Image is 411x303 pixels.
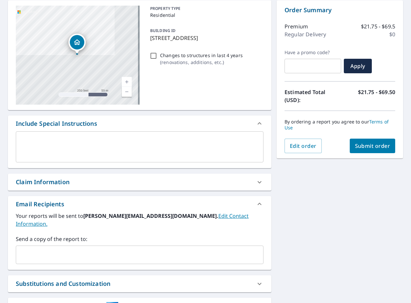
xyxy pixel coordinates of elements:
p: Residential [150,12,261,18]
label: Your reports will be sent to [16,212,263,228]
span: Edit order [290,142,316,150]
p: BUILDING ID [150,28,176,33]
p: Changes to structures in last 4 years [160,52,243,59]
div: Substitutions and Customization [16,279,110,288]
label: Send a copy of the report to: [16,235,263,243]
p: Estimated Total (USD): [285,88,340,104]
div: Dropped pin, building 1, Residential property, 87 NE Telima Ln Bend, OR 97701 [68,34,86,54]
div: Email Recipients [8,196,271,212]
p: [STREET_ADDRESS] [150,34,261,42]
p: PROPERTY TYPE [150,6,261,12]
p: $0 [389,30,395,38]
div: Substitutions and Customization [8,275,271,292]
b: [PERSON_NAME][EMAIL_ADDRESS][DOMAIN_NAME]. [83,212,218,219]
span: Apply [349,62,367,70]
p: Premium [285,22,308,30]
p: ( renovations, additions, etc. ) [160,59,243,66]
a: Terms of Use [285,118,389,131]
div: Include Special Instructions [16,119,97,128]
button: Edit order [285,139,322,153]
span: Submit order [355,142,390,150]
div: Claim Information [16,178,69,186]
p: Regular Delivery [285,30,326,38]
a: Current Level 17, Zoom Out [122,87,132,97]
div: Email Recipients [16,200,64,209]
button: Apply [344,59,372,73]
p: Order Summary [285,6,395,15]
p: By ordering a report you agree to our [285,119,395,131]
div: Claim Information [8,174,271,190]
button: Submit order [350,139,396,153]
label: Have a promo code? [285,50,341,55]
a: Current Level 17, Zoom In [122,77,132,87]
p: $21.75 - $69.5 [361,22,395,30]
p: $21.75 - $69.50 [358,88,395,104]
div: Include Special Instructions [8,116,271,131]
